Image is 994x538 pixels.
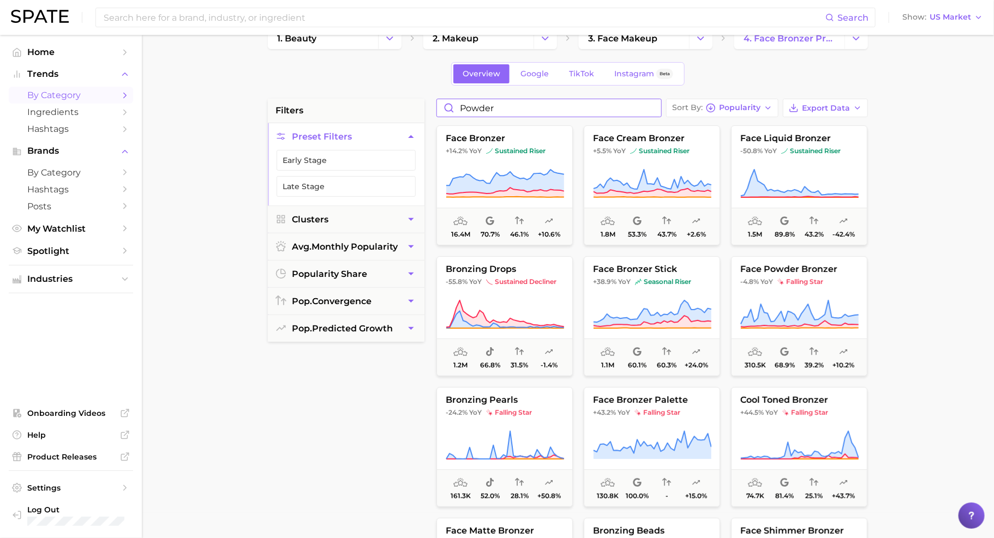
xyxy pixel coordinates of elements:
span: 1.8m [601,231,615,238]
span: 39.2% [805,361,824,369]
span: 53.3% [628,231,646,238]
span: Clusters [292,214,328,225]
span: -1.4% [541,361,558,369]
span: sustained riser [781,147,841,155]
span: 25.1% [805,492,823,500]
span: filters [276,104,303,117]
span: sustained riser [630,147,690,155]
span: sustained decliner [486,277,556,286]
span: Popularity [719,105,761,111]
input: Search here for a brand, industry, or ingredient [103,8,825,27]
span: 52.0% [481,492,500,500]
span: face bronzer stick [584,264,720,274]
img: sustained decliner [486,279,493,285]
span: 1.5m [748,231,762,238]
button: Preset Filters [268,123,424,150]
span: popularity convergence: Low Convergence [515,346,524,359]
button: face bronzer palette+43.2% YoYfalling starfalling star130.8k100.0%-+15.0% [584,387,720,507]
span: popularity share: Google [633,215,642,228]
button: face powder bronzer-4.8% YoYfalling starfalling star310.5k68.9%39.2%+10.2% [731,256,867,376]
span: falling star [782,408,828,417]
span: 89.8% [775,231,795,238]
span: My Watchlist [27,223,115,234]
span: +14.2% [446,147,468,155]
a: 4. face bronzer products [734,27,845,49]
span: +50.8% [537,492,561,500]
span: 100.0% [626,492,649,500]
span: 60.3% [657,361,676,369]
span: face matte bronzer [437,526,572,536]
span: Log Out [27,505,203,515]
img: seasonal riser [635,279,642,285]
span: popularity predicted growth: Very Likely [544,215,553,228]
span: popularity predicted growth: Likely [839,476,848,489]
a: Product Releases [9,449,133,465]
a: 2. makeup [423,27,534,49]
a: Overview [453,64,510,83]
span: average monthly popularity: Medium Popularity [601,346,615,359]
img: falling star [777,279,784,285]
span: popularity convergence: Low Convergence [515,476,524,489]
span: +2.6% [687,231,706,238]
span: 1.2m [453,361,468,369]
button: face bronzer+14.2% YoYsustained risersustained riser16.4m70.7%46.1%+10.6% [436,125,573,245]
span: Beta [660,69,670,78]
span: face liquid bronzer [732,134,867,143]
span: popularity convergence: Insufficient Data [662,476,671,489]
span: YoY [469,408,482,417]
span: bronzing drops [437,264,572,274]
span: Help [27,430,115,440]
a: Help [9,427,133,443]
span: YoY [618,277,631,286]
span: popularity share: Google [780,346,789,359]
span: 70.7% [481,231,500,238]
a: Ingredients [9,104,133,120]
a: Google [511,64,558,83]
span: +43.7% [832,492,855,500]
button: Change Category [378,27,402,49]
img: sustained riser [486,148,493,154]
span: popularity predicted growth: Very Likely [692,346,700,359]
span: Trends [27,69,115,79]
span: +15.0% [685,492,707,500]
span: face powder bronzer [732,264,867,274]
span: popularity share: Google [633,346,642,359]
span: 74.7k [746,492,764,500]
span: 130.8k [597,492,619,500]
span: 1.1m [601,361,614,369]
a: Hashtags [9,120,133,137]
span: average monthly popularity: Low Popularity [453,476,468,489]
span: falling star [486,408,532,417]
span: Spotlight [27,246,115,256]
span: US Market [930,14,971,20]
span: Home [27,47,115,57]
button: Sort ByPopularity [666,99,779,117]
img: falling star [634,409,641,416]
span: +24.0% [685,361,708,369]
button: face cream bronzer+5.5% YoYsustained risersustained riser1.8m53.3%43.7%+2.6% [584,125,720,245]
a: Home [9,44,133,61]
a: 3. face makeup [579,27,689,49]
span: cool toned bronzer [732,395,867,405]
span: popularity share: TikTok [486,346,494,359]
span: popularity share: Google [633,476,642,489]
a: Log out. Currently logged in with e-mail karolina.bakalarova@hourglasscosmetics.com. [9,501,133,530]
span: YoY [618,408,630,417]
button: pop.convergence [268,288,424,315]
span: by Category [27,90,115,100]
span: 310.5k [745,361,766,369]
span: popularity convergence: Medium Convergence [515,215,524,228]
span: Export Data [802,104,850,113]
button: Brands [9,143,133,159]
a: Onboarding Videos [9,405,133,421]
span: Google [520,69,549,78]
span: falling star [634,408,680,417]
span: face cream bronzer [584,134,720,143]
abbr: average [292,241,312,252]
span: average monthly popularity: Low Popularity [748,346,762,359]
span: average monthly popularity: High Popularity [453,215,468,228]
span: YoY [469,147,482,155]
img: SPATE [11,10,69,23]
img: falling star [486,409,493,416]
span: 60.1% [628,361,646,369]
